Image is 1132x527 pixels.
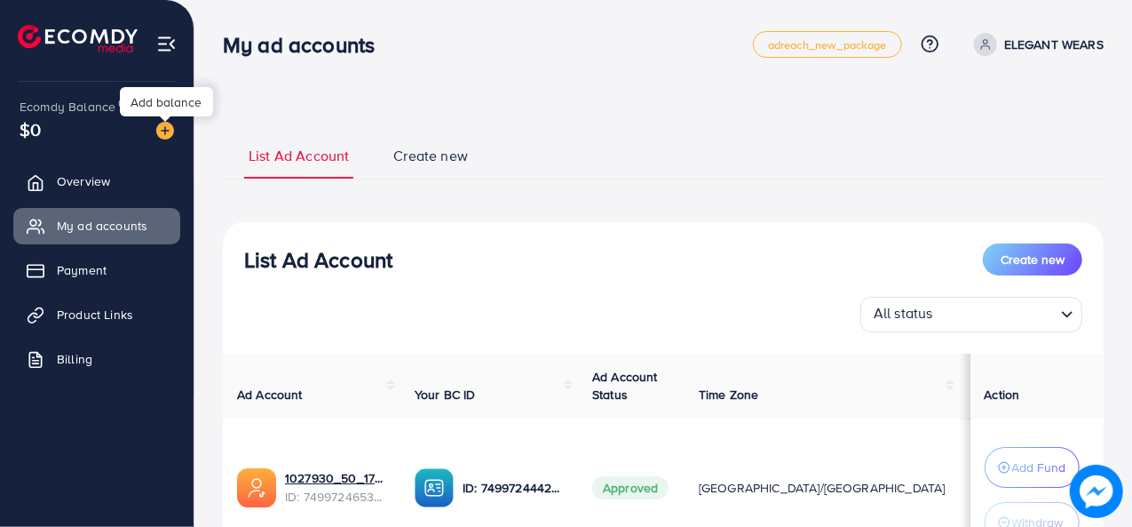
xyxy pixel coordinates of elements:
[57,172,110,190] span: Overview
[18,25,138,52] img: logo
[699,479,946,497] span: [GEOGRAPHIC_DATA]/[GEOGRAPHIC_DATA]
[13,208,180,244] a: My ad accounts
[20,116,41,142] span: $0
[223,32,389,58] h3: My ad accounts
[1070,465,1123,518] img: image
[768,39,887,51] span: adreach_new_package
[592,368,658,403] span: Ad Account Status
[13,164,180,199] a: Overview
[415,468,454,507] img: ic-ba-acc.ded83a64.svg
[13,341,180,377] a: Billing
[938,300,1054,328] input: Search for option
[244,247,392,273] h3: List Ad Account
[1001,251,1065,268] span: Create new
[592,476,669,499] span: Approved
[463,477,564,499] p: ID: 7499724442453671952
[1004,34,1104,55] p: ELEGANT WEARS
[870,299,937,328] span: All status
[753,31,902,58] a: adreach_new_package
[415,386,476,403] span: Your BC ID
[156,122,174,140] img: image
[120,87,213,116] div: Add balance
[985,386,1020,403] span: Action
[57,306,133,323] span: Product Links
[860,297,1082,332] div: Search for option
[985,447,1080,488] button: Add Fund
[285,488,386,506] span: ID: 7499724653854818305
[156,34,177,54] img: menu
[57,261,107,279] span: Payment
[1012,457,1066,478] p: Add Fund
[237,468,276,507] img: ic-ads-acc.e4c84228.svg
[967,33,1104,56] a: ELEGANT WEARS
[285,469,386,506] div: <span class='underline'>1027930_50_1746165728805</span></br>7499724653854818305
[20,98,115,116] span: Ecomdy Balance
[237,386,303,403] span: Ad Account
[285,469,386,487] a: 1027930_50_1746165728805
[13,252,180,288] a: Payment
[983,244,1082,275] button: Create new
[699,386,758,403] span: Time Zone
[249,146,349,166] span: List Ad Account
[393,146,468,166] span: Create new
[13,297,180,332] a: Product Links
[57,217,147,235] span: My ad accounts
[57,350,92,368] span: Billing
